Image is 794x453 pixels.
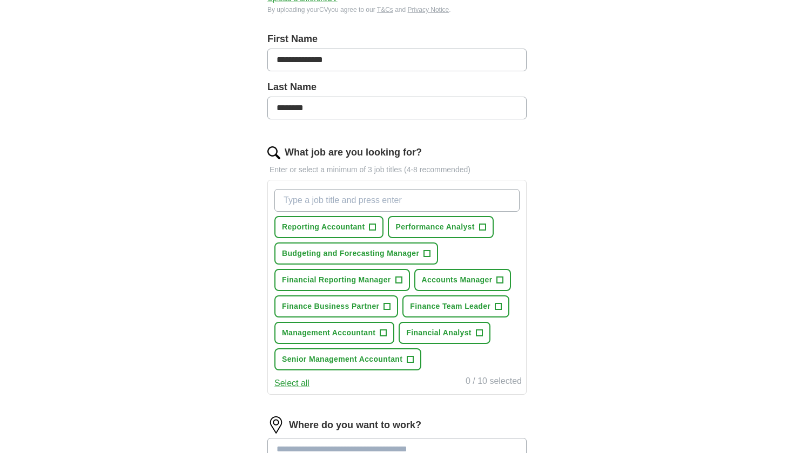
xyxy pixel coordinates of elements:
[274,269,410,291] button: Financial Reporting Manager
[406,327,472,339] span: Financial Analyst
[282,248,419,259] span: Budgeting and Forecasting Manager
[267,416,285,434] img: location.png
[274,295,398,317] button: Finance Business Partner
[466,375,522,390] div: 0 / 10 selected
[282,301,379,312] span: Finance Business Partner
[410,301,490,312] span: Finance Team Leader
[267,80,527,94] label: Last Name
[377,6,393,13] a: T&Cs
[274,189,520,212] input: Type a job title and press enter
[285,145,422,160] label: What job are you looking for?
[395,221,474,233] span: Performance Analyst
[402,295,509,317] button: Finance Team Leader
[388,216,493,238] button: Performance Analyst
[274,216,383,238] button: Reporting Accountant
[274,242,438,265] button: Budgeting and Forecasting Manager
[422,274,493,286] span: Accounts Manager
[282,354,402,365] span: Senior Management Accountant
[282,327,375,339] span: Management Accountant
[289,418,421,432] label: Where do you want to work?
[274,348,421,370] button: Senior Management Accountant
[274,322,394,344] button: Management Accountant
[282,221,365,233] span: Reporting Accountant
[399,322,490,344] button: Financial Analyst
[274,377,309,390] button: Select all
[267,146,280,159] img: search.png
[267,164,527,175] p: Enter or select a minimum of 3 job titles (4-8 recommended)
[267,5,527,15] div: By uploading your CV you agree to our and .
[414,269,512,291] button: Accounts Manager
[267,32,527,46] label: First Name
[282,274,391,286] span: Financial Reporting Manager
[408,6,449,13] a: Privacy Notice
